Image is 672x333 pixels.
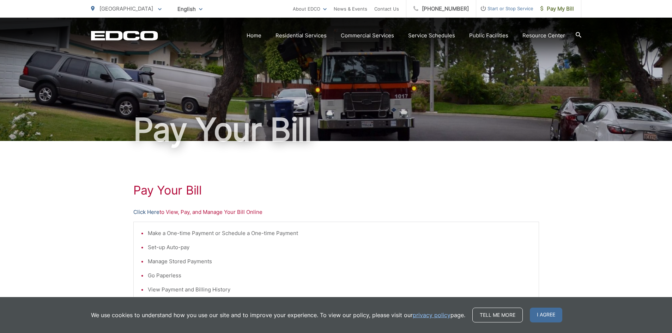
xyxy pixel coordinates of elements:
[530,308,562,322] span: I agree
[91,311,465,319] p: We use cookies to understand how you use our site and to improve your experience. To view our pol...
[469,31,508,40] a: Public Facilities
[148,271,532,280] li: Go Paperless
[522,31,565,40] a: Resource Center
[276,31,327,40] a: Residential Services
[293,5,327,13] a: About EDCO
[334,5,367,13] a: News & Events
[341,31,394,40] a: Commercial Services
[91,31,158,41] a: EDCD logo. Return to the homepage.
[247,31,261,40] a: Home
[133,183,539,197] h1: Pay Your Bill
[413,311,450,319] a: privacy policy
[148,285,532,294] li: View Payment and Billing History
[148,229,532,238] li: Make a One-time Payment or Schedule a One-time Payment
[172,3,208,15] span: English
[408,31,455,40] a: Service Schedules
[540,5,574,13] span: Pay My Bill
[99,5,153,12] span: [GEOGRAPHIC_DATA]
[148,257,532,266] li: Manage Stored Payments
[133,208,539,216] p: to View, Pay, and Manage Your Bill Online
[133,208,159,216] a: Click Here
[91,112,581,147] h1: Pay Your Bill
[374,5,399,13] a: Contact Us
[472,308,523,322] a: Tell me more
[148,243,532,252] li: Set-up Auto-pay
